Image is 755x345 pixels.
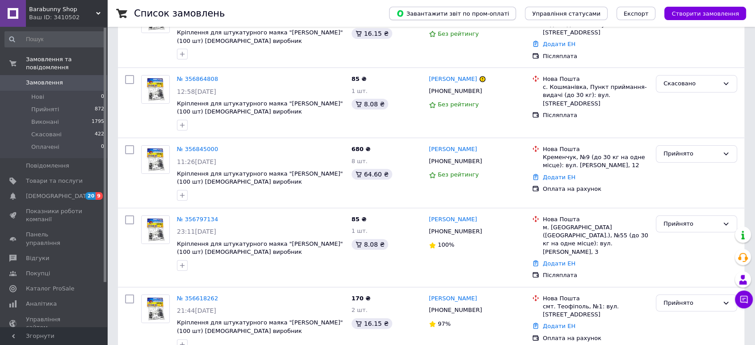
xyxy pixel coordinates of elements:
div: 64.60 ₴ [352,169,392,180]
span: 1 шт. [352,227,368,234]
a: Фото товару [141,215,170,244]
a: Кріплення для штукатурного маяка "[PERSON_NAME]" (100 шт) [DEMOGRAPHIC_DATA] виробник [177,319,343,334]
span: Товари та послуги [26,177,83,185]
span: 422 [95,130,104,139]
div: Оплата на рахунок [543,334,649,342]
button: Чат з покупцем [735,290,753,308]
div: смт. Теофіполь, №1: вул. [STREET_ADDRESS] [543,303,649,319]
span: 680 ₴ [352,146,371,152]
div: Прийнято [663,149,719,159]
span: [PHONE_NUMBER] [429,158,482,164]
a: Кріплення для штукатурного маяка "[PERSON_NAME]" (100 шт) [DEMOGRAPHIC_DATA] виробник [177,170,343,185]
a: Додати ЕН [543,41,575,47]
span: Без рейтингу [438,101,479,108]
span: 23:11[DATE] [177,228,216,235]
div: Прийнято [663,219,719,229]
span: Панель управління [26,231,83,247]
a: [PERSON_NAME] [429,295,477,303]
span: [PHONE_NUMBER] [429,228,482,235]
div: с. Кошманівка, Пункт приймання-видачі (до 30 кг): вул. [STREET_ADDRESS] [543,83,649,108]
div: 8.08 ₴ [352,99,388,109]
div: 8.08 ₴ [352,239,388,250]
a: Фото товару [141,295,170,323]
span: Каталог ProSale [26,285,74,293]
div: Прийнято [663,299,719,308]
span: [DEMOGRAPHIC_DATA] [26,192,92,200]
img: Фото товару [142,146,169,173]
span: Замовлення [26,79,63,87]
span: Без рейтингу [438,171,479,178]
div: Післяплата [543,271,649,279]
a: № 356797134 [177,216,218,223]
button: Створити замовлення [664,7,746,20]
span: 21:44[DATE] [177,307,216,314]
img: Фото товару [142,216,169,244]
span: 8 шт. [352,158,368,164]
span: Створити замовлення [671,10,739,17]
div: Нова Пошта [543,215,649,223]
span: 2 шт. [352,307,368,313]
a: [PERSON_NAME] [429,145,477,154]
a: Фото товару [141,145,170,174]
span: Прийняті [31,105,59,114]
div: Післяплата [543,111,649,119]
a: Додати ЕН [543,323,575,329]
div: Ваш ID: 3410502 [29,13,107,21]
span: Покупці [26,269,50,278]
span: Виконані [31,118,59,126]
span: [PHONE_NUMBER] [429,307,482,313]
span: Завантажити звіт по пром-оплаті [396,9,509,17]
a: Кріплення для штукатурного маяка "[PERSON_NAME]" (100 шт) [DEMOGRAPHIC_DATA] виробник [177,100,343,115]
a: [PERSON_NAME] [429,75,477,84]
a: Додати ЕН [543,260,575,267]
span: 0 [101,93,104,101]
span: 1 шт. [352,88,368,94]
span: Експорт [624,10,649,17]
span: 11:26[DATE] [177,158,216,165]
span: 170 ₴ [352,295,371,302]
span: 100% [438,241,454,248]
div: Післяплата [543,52,649,60]
span: [PHONE_NUMBER] [429,88,482,94]
div: Нова Пошта [543,75,649,83]
span: Відгуки [26,254,49,262]
span: Показники роботи компанії [26,207,83,223]
span: Оплачені [31,143,59,151]
h1: Список замовлень [134,8,225,19]
a: Кріплення для штукатурного маяка "[PERSON_NAME]" (100 шт) [DEMOGRAPHIC_DATA] виробник [177,240,343,256]
button: Управління статусами [525,7,608,20]
button: Завантажити звіт по пром-оплаті [389,7,516,20]
img: Фото товару [142,76,169,103]
div: Скасовано [663,79,719,88]
a: № 356845000 [177,146,218,152]
span: 9 [96,192,103,200]
div: Оплата на рахунок [543,185,649,193]
input: Пошук [4,31,105,47]
a: Фото товару [141,75,170,104]
span: Скасовані [31,130,62,139]
a: Кріплення для штукатурного маяка "[PERSON_NAME]" (100 шт) [DEMOGRAPHIC_DATA] виробник [177,29,343,44]
span: Управління сайтом [26,316,83,332]
div: 16.15 ₴ [352,318,392,329]
a: Створити замовлення [655,10,746,17]
span: 0 [101,143,104,151]
span: Без рейтингу [438,30,479,37]
a: Додати ЕН [543,174,575,181]
span: Замовлення та повідомлення [26,55,107,72]
a: [PERSON_NAME] [429,215,477,224]
img: Фото товару [142,295,169,323]
span: 85 ₴ [352,76,367,82]
span: 85 ₴ [352,216,367,223]
span: Аналітика [26,300,57,308]
div: Нова Пошта [543,145,649,153]
a: № 356618262 [177,295,218,302]
span: 12:58[DATE] [177,88,216,95]
button: Експорт [617,7,656,20]
div: м. [GEOGRAPHIC_DATA] ([GEOGRAPHIC_DATA].), №55 (до 30 кг на одне місце): вул. [PERSON_NAME], 3 [543,223,649,256]
div: Кременчук, №9 (до 30 кг на одне місце): вул. [PERSON_NAME], 12 [543,153,649,169]
span: 20 [85,192,96,200]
